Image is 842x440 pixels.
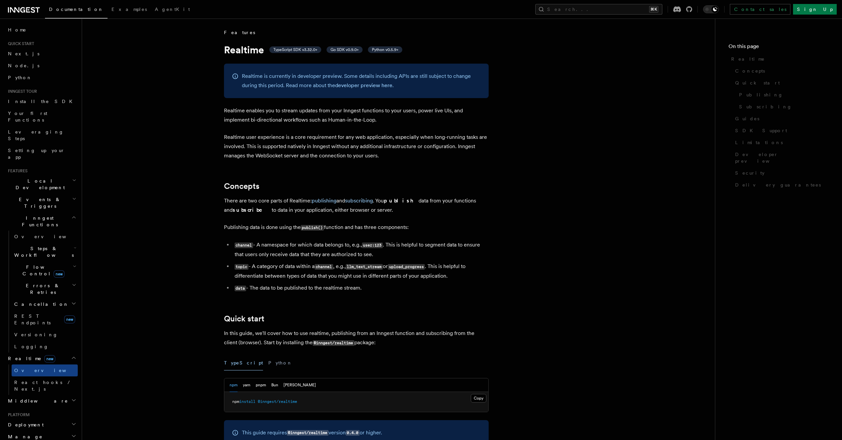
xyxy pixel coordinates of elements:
h1: Realtime [224,44,489,56]
code: @inngest/realtime [313,340,354,346]
span: Local Development [5,178,72,191]
p: Publishing data is done using the function and has three components: [224,223,489,232]
div: Realtimenew [5,364,78,395]
a: publishing [312,197,336,204]
a: Concepts [732,65,829,77]
button: Flow Controlnew [12,261,78,280]
span: Go SDK v0.9.0+ [331,47,359,52]
span: Cancellation [12,301,69,307]
span: Middleware [5,398,68,404]
button: Steps & Workflows [12,243,78,261]
a: Realtime [729,53,829,65]
span: Home [8,27,26,33]
span: Leveraging Steps [8,129,64,141]
span: Versioning [14,332,58,337]
span: Setting up your app [8,148,65,160]
a: Concepts [224,182,259,191]
a: Sign Up [793,4,837,15]
span: Overview [14,234,82,239]
button: TypeScript [224,356,263,370]
a: Logging [12,341,78,353]
code: channel [315,264,333,270]
a: Publishing [736,89,829,101]
span: Inngest tour [5,89,37,94]
p: In this guide, we'll cover how to use realtime, publishing from an Inngest function and subscribi... [224,329,489,348]
span: Concepts [735,68,765,74]
p: Realtime is currently in developer preview. Some details including APIs are still subject to chan... [242,72,481,90]
a: React hooks / Next.js [12,376,78,395]
a: subscribing [345,197,373,204]
button: Toggle dark mode [703,5,719,13]
button: [PERSON_NAME] [284,378,316,392]
p: Realtime enables you to stream updates from your Inngest functions to your users, power live UIs,... [224,106,489,125]
p: Realtime user experience is a core requirement for any web application, especially when long-runn... [224,133,489,160]
a: Examples [108,2,151,18]
span: TypeScript SDK v3.32.0+ [273,47,317,52]
span: npm [232,399,239,404]
button: Deployment [5,419,78,431]
a: Overview [12,231,78,243]
span: Realtime [5,355,55,362]
button: yarn [243,378,250,392]
a: Python [5,72,78,83]
li: - The data to be published to the realtime stream. [233,283,489,293]
a: Documentation [45,2,108,19]
button: Realtimenew [5,353,78,364]
a: Leveraging Steps [5,126,78,144]
span: Limitations [735,139,783,146]
span: Errors & Retries [12,282,72,296]
a: Delivery guarantees [732,179,829,191]
a: Home [5,24,78,36]
span: Delivery guarantees [735,182,821,188]
code: upload_progress [388,264,425,270]
span: @inngest/realtime [258,399,297,404]
a: Your first Functions [5,107,78,126]
span: Inngest Functions [5,215,71,228]
code: 0.4.0 [346,430,360,436]
a: Next.js [5,48,78,60]
span: Examples [111,7,147,12]
button: Events & Triggers [5,193,78,212]
button: Copy [471,394,486,403]
a: SDK Support [732,125,829,137]
button: Python [268,356,292,370]
code: user:123 [362,243,383,248]
button: pnpm [256,378,266,392]
a: developer preview here [335,82,392,88]
span: Platform [5,412,30,417]
span: Quick start [5,41,34,46]
a: Quick start [224,314,264,323]
span: REST Endpoints [14,313,51,325]
a: Overview [12,364,78,376]
span: Developer preview [735,151,829,164]
a: Contact sales [730,4,790,15]
span: Steps & Workflows [12,245,74,258]
span: install [239,399,255,404]
button: Inngest Functions [5,212,78,231]
span: new [54,270,65,278]
li: - A category of data within a , e.g., or . This is helpful to differentiate between types of data... [233,262,489,281]
kbd: ⌘K [649,6,658,13]
span: Features [224,29,255,36]
span: AgentKit [155,7,190,12]
span: new [64,315,75,323]
button: Errors & Retries [12,280,78,298]
code: publish() [301,225,324,231]
span: Guides [735,115,759,122]
span: Install the SDK [8,99,76,104]
span: Documentation [49,7,104,12]
a: Security [732,167,829,179]
a: REST Endpointsnew [12,310,78,329]
span: Logging [14,344,49,349]
a: Limitations [732,137,829,148]
a: Install the SDK [5,95,78,107]
p: This guide requires version or higher. [242,428,382,438]
button: Search...⌘K [535,4,662,15]
button: Middleware [5,395,78,407]
span: Quick start [735,80,780,86]
code: @inngest/realtime [287,430,329,436]
button: Local Development [5,175,78,193]
p: There are two core parts of Realtime: and . You data from your functions and to data in your appl... [224,196,489,215]
span: new [44,355,55,362]
strong: publish [384,197,419,204]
